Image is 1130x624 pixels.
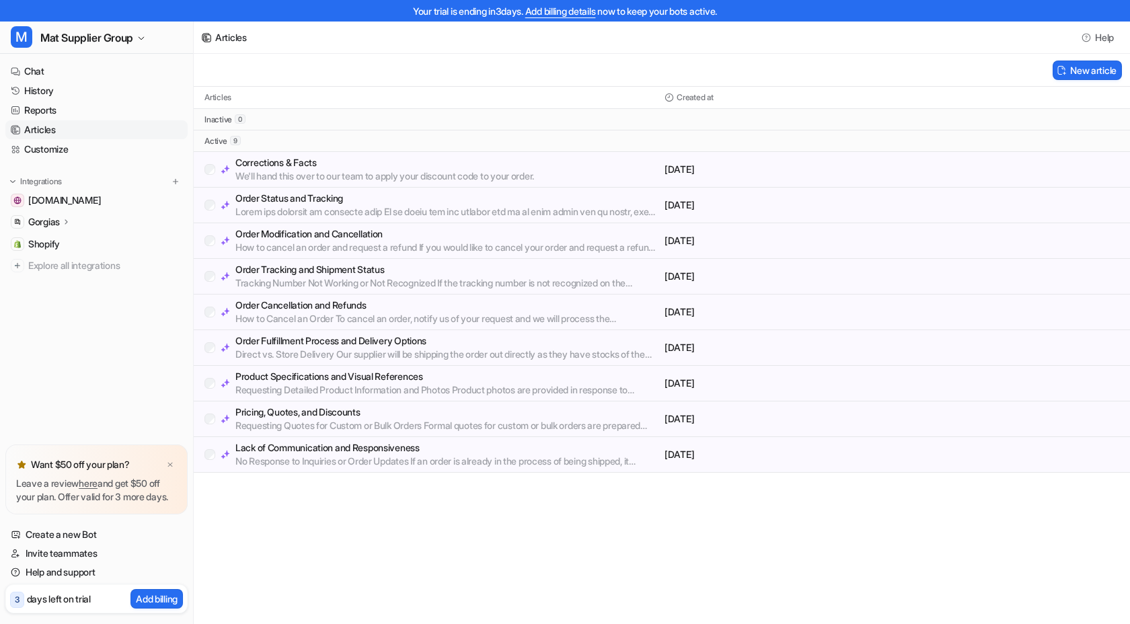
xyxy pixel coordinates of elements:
p: Direct vs. Store Delivery Our supplier will be shipping the order out directly as they have stock... [235,348,659,361]
button: New article [1053,61,1122,80]
p: [DATE] [665,234,889,247]
a: Create a new Bot [5,525,188,544]
span: M [11,26,32,48]
p: Corrections & Facts [235,156,534,169]
p: How to cancel an order and request a refund If you would like to cancel your order and request a ... [235,241,659,254]
img: explore all integrations [11,259,24,272]
p: Requesting Detailed Product Information and Photos Product photos are provided in response to req... [235,383,659,397]
p: Integrations [20,176,62,187]
img: Shopify [13,240,22,248]
p: inactive [204,114,232,125]
p: Leave a review and get $50 off your plan. Offer valid for 3 more days. [16,477,177,504]
a: matsupplier.com[DOMAIN_NAME] [5,191,188,210]
span: 0 [235,114,246,124]
p: [DATE] [665,448,889,461]
p: Articles [204,92,231,103]
span: Shopify [28,237,60,251]
p: Gorgias [28,215,60,229]
p: Requesting Quotes for Custom or Bulk Orders Formal quotes for custom or bulk orders are prepared ... [235,419,659,432]
a: here [79,477,98,489]
p: Order Tracking and Shipment Status [235,263,659,276]
div: Articles [215,30,247,44]
a: Chat [5,62,188,81]
p: Want $50 off your plan? [31,458,130,471]
p: Order Fulfillment Process and Delivery Options [235,334,659,348]
button: Help [1078,28,1119,47]
p: Order Status and Tracking [235,192,659,205]
span: 9 [230,136,241,145]
p: [DATE] [665,412,889,426]
p: [DATE] [665,341,889,354]
p: Order Cancellation and Refunds [235,299,659,312]
p: 3 [15,594,20,606]
p: Lorem ips dolorsit am consecte adip El se doeiu tem inc utlabor etd ma al enim admin ven qu nostr... [235,205,659,219]
p: [DATE] [665,305,889,319]
a: Reports [5,101,188,120]
a: Help and support [5,563,188,582]
p: active [204,136,227,147]
span: Mat Supplier Group [40,28,133,47]
span: Explore all integrations [28,255,182,276]
img: expand menu [8,177,17,186]
a: Invite teammates [5,544,188,563]
a: ShopifyShopify [5,235,188,253]
a: Customize [5,140,188,159]
p: Order Modification and Cancellation [235,227,659,241]
a: Articles [5,120,188,139]
button: Integrations [5,175,66,188]
button: Add billing [130,589,183,609]
p: We'll hand this over to our team to apply your discount code to your order. [235,169,534,183]
p: How to Cancel an Order To cancel an order, notify us of your request and we will process the canc... [235,312,659,325]
a: History [5,81,188,100]
p: Created at [677,92,714,103]
img: x [166,461,174,469]
p: [DATE] [665,270,889,283]
a: Explore all integrations [5,256,188,275]
p: Tracking Number Not Working or Not Recognized If the tracking number is not recognized on the car... [235,276,659,290]
p: Product Specifications and Visual References [235,370,659,383]
p: [DATE] [665,377,889,390]
p: days left on trial [27,592,91,606]
img: menu_add.svg [171,177,180,186]
span: [DOMAIN_NAME] [28,194,101,207]
p: [DATE] [665,163,889,176]
p: [DATE] [665,198,889,212]
a: Add billing details [525,5,596,17]
img: matsupplier.com [13,196,22,204]
img: star [16,459,27,470]
p: Lack of Communication and Responsiveness [235,441,659,455]
p: Pricing, Quotes, and Discounts [235,405,659,419]
p: No Response to Inquiries or Order Updates If an order is already in the process of being shipped,... [235,455,659,468]
p: Add billing [136,592,178,606]
img: Gorgias [13,218,22,226]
